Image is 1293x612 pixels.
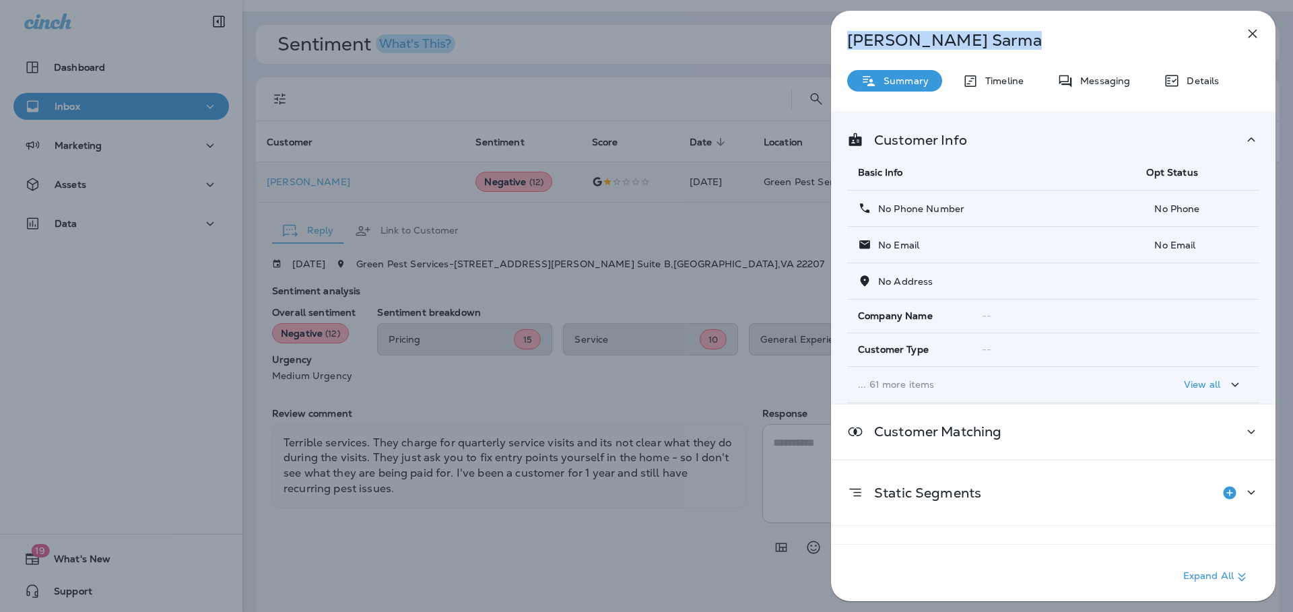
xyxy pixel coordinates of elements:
[847,31,1215,50] p: [PERSON_NAME] Sarma
[1183,569,1250,585] p: Expand All
[858,379,1125,390] p: ... 61 more items
[982,343,991,355] span: --
[877,75,929,86] p: Summary
[1146,203,1249,214] p: No Phone
[871,240,919,250] p: No Email
[858,344,929,355] span: Customer Type
[982,310,991,322] span: --
[871,203,964,214] p: No Phone Number
[1073,75,1130,86] p: Messaging
[1180,75,1219,86] p: Details
[858,310,933,322] span: Company Name
[1216,479,1243,506] button: Add to Static Segment
[1146,166,1197,178] span: Opt Status
[1184,379,1220,390] p: View all
[1146,240,1249,250] p: No Email
[979,75,1024,86] p: Timeline
[863,426,1001,437] p: Customer Matching
[1179,372,1249,397] button: View all
[871,276,933,287] p: No Address
[858,166,902,178] span: Basic Info
[863,135,967,145] p: Customer Info
[1178,565,1255,589] button: Expand All
[863,487,981,498] p: Static Segments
